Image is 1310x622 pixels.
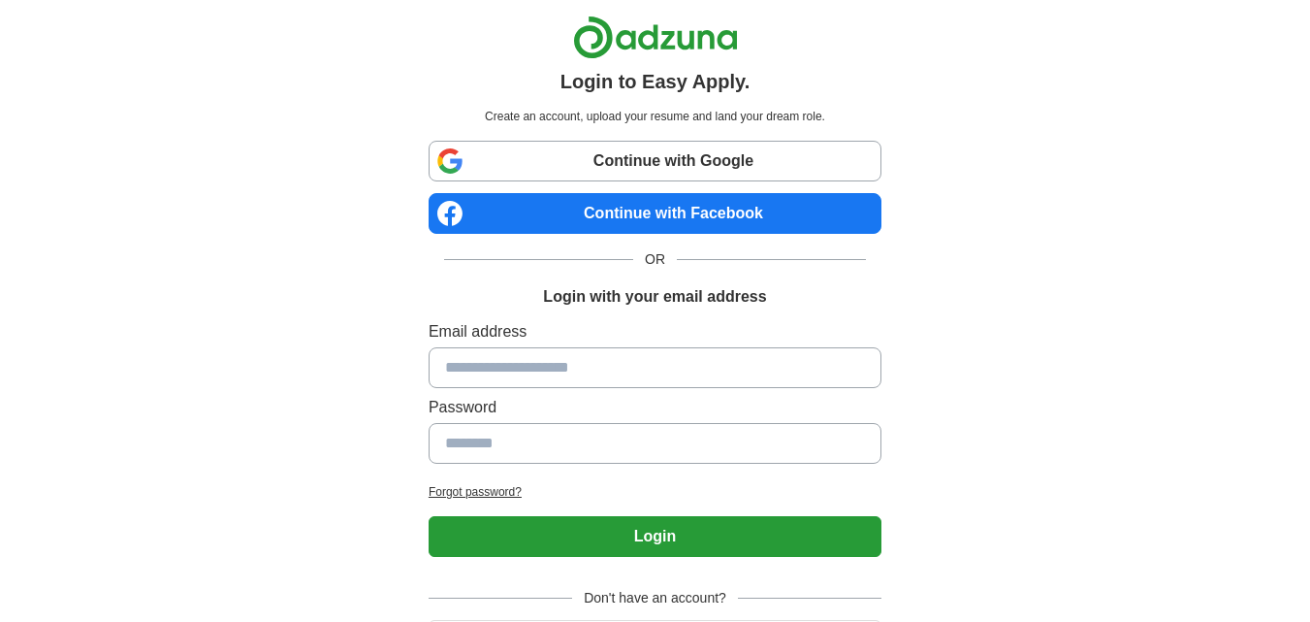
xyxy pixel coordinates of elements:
[560,67,751,96] h1: Login to Easy Apply.
[633,249,677,270] span: OR
[429,193,881,234] a: Continue with Facebook
[429,396,881,419] label: Password
[429,320,881,344] label: Email address
[429,141,881,181] a: Continue with Google
[429,516,881,557] button: Login
[572,588,738,608] span: Don't have an account?
[573,16,738,59] img: Adzuna logo
[432,108,878,125] p: Create an account, upload your resume and land your dream role.
[429,483,881,501] a: Forgot password?
[543,285,766,309] h1: Login with your email address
